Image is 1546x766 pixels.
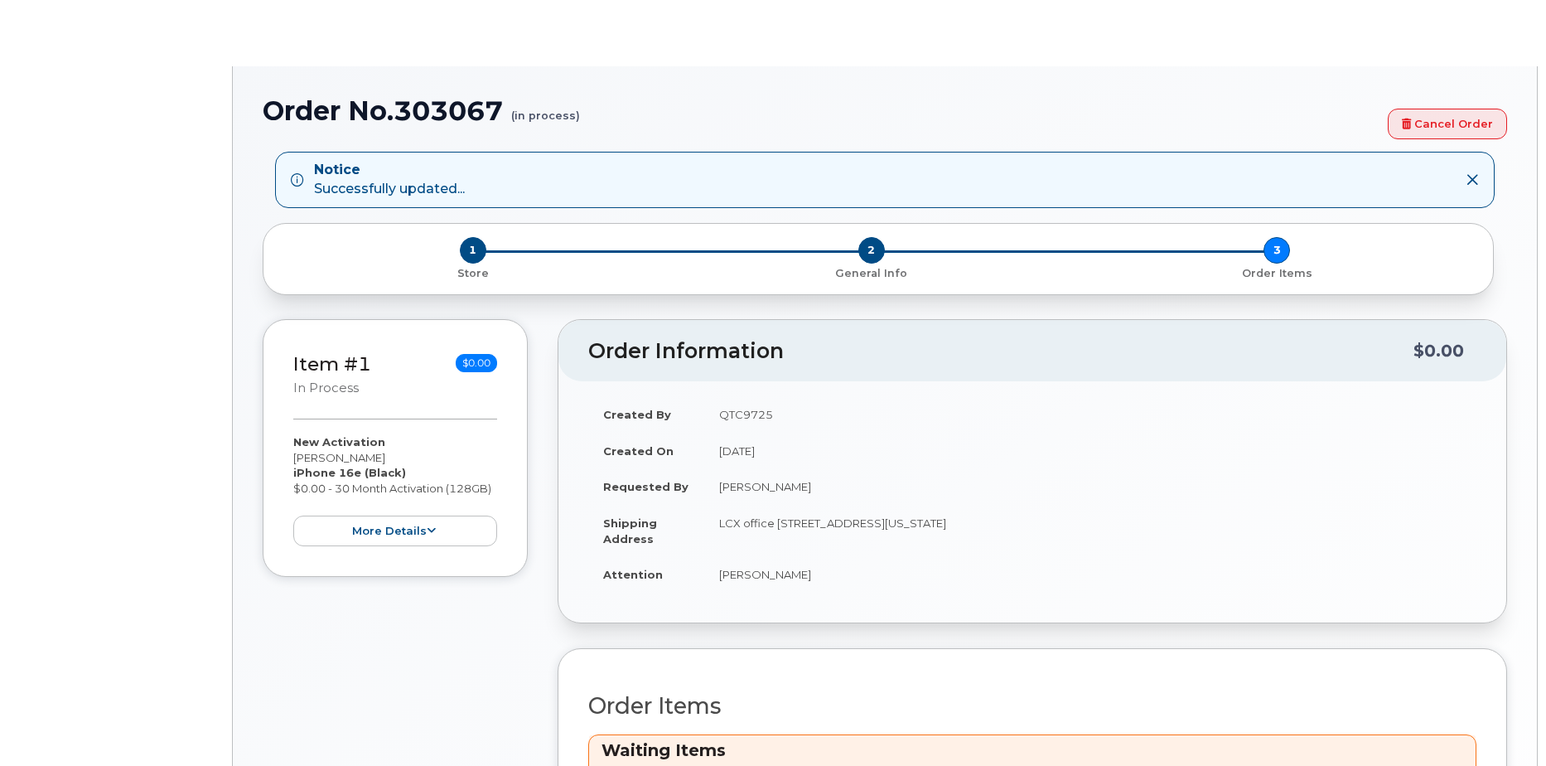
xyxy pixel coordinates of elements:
[511,96,580,122] small: (in process)
[603,516,657,545] strong: Shipping Address
[603,568,663,581] strong: Attention
[675,266,1067,281] p: General Info
[456,354,497,372] span: $0.00
[603,444,674,458] strong: Created On
[293,516,497,546] button: more details
[704,396,1476,433] td: QTC9725
[293,466,406,479] strong: iPhone 16e (Black)
[588,340,1413,363] h2: Order Information
[314,161,465,199] div: Successfully updated...
[293,435,385,448] strong: New Activation
[601,739,1463,762] h3: Waiting Items
[1388,109,1507,139] a: Cancel Order
[314,161,465,180] strong: Notice
[704,468,1476,505] td: [PERSON_NAME]
[460,237,486,264] span: 1
[704,433,1476,469] td: [DATE]
[283,266,662,281] p: Store
[293,381,359,395] small: in process
[704,556,1476,593] td: [PERSON_NAME]
[603,480,688,493] strong: Requested By
[669,264,1074,281] a: 2 General Info
[858,237,885,264] span: 2
[277,264,669,281] a: 1 Store
[588,694,1476,719] h2: Order Items
[293,352,371,376] a: Item #1
[704,505,1476,556] td: LCX office [STREET_ADDRESS][US_STATE]
[1413,335,1464,366] div: $0.00
[293,434,497,546] div: [PERSON_NAME] $0.00 - 30 Month Activation (128GB)
[263,96,1379,125] h1: Order No.303067
[603,408,671,421] strong: Created By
